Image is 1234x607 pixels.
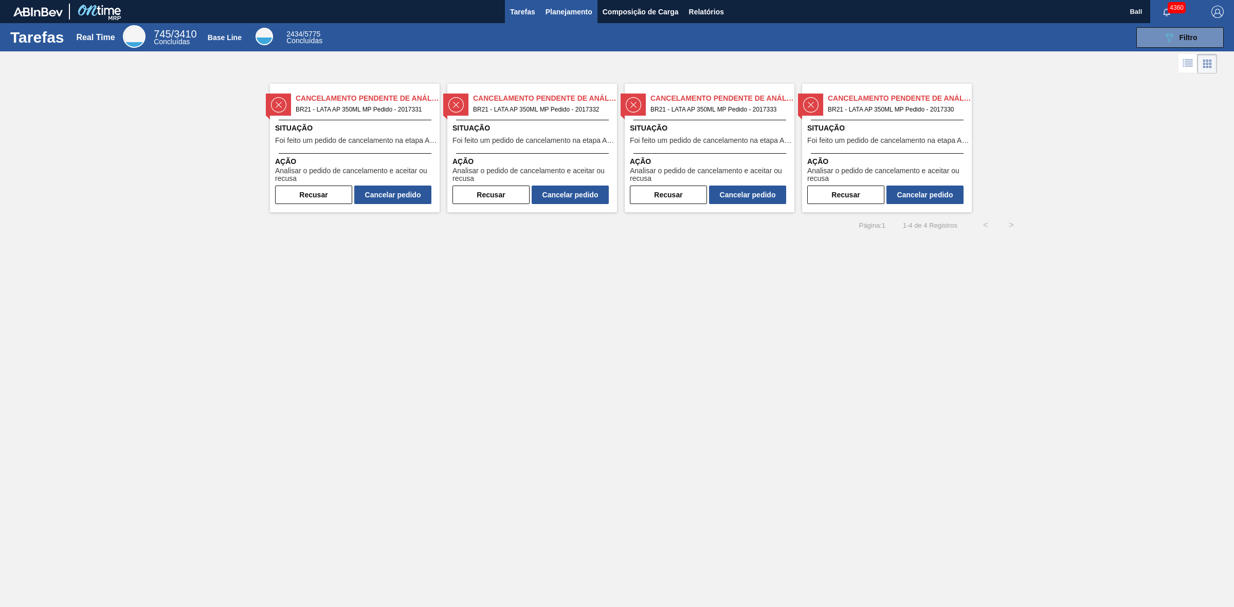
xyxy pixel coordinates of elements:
div: Real Time [123,25,146,48]
span: Foi feito um pedido de cancelamento na etapa Aguardando Faturamento [452,137,614,144]
span: Situação [275,123,437,134]
span: Cancelamento Pendente de Análise [296,93,440,104]
img: TNhmsLtSVTkK8tSr43FrP2fwEKptu5GPRR3wAAAABJRU5ErkJggg== [13,7,63,16]
span: Foi feito um pedido de cancelamento na etapa Aguardando Faturamento [807,137,969,144]
span: 4360 [1168,2,1186,13]
div: Base Line [256,28,273,45]
span: BR21 - LATA AP 350ML MP Pedido - 2017332 [473,104,609,115]
span: 745 [154,28,171,40]
span: Cancelamento Pendente de Análise [473,93,617,104]
span: Situação [807,123,969,134]
span: Ação [452,156,614,167]
span: BR21 - LATA AP 350ML MP Pedido - 2017330 [828,104,964,115]
span: 1 - 4 de 4 Registros [901,222,957,229]
div: Visão em Cards [1197,54,1217,73]
span: Foi feito um pedido de cancelamento na etapa Aguardando Faturamento [630,137,792,144]
span: Página : 1 [859,222,885,229]
div: Completar tarefa: 29884488 [452,183,609,204]
span: BR21 - LATA AP 350ML MP Pedido - 2017331 [296,104,431,115]
span: Foi feito um pedido de cancelamento na etapa Aguardando Faturamento [275,137,437,144]
img: status [448,97,464,113]
button: Recusar [807,186,884,204]
span: Composição de Carga [603,6,679,18]
span: BR21 - LATA AP 350ML MP Pedido - 2017333 [650,104,786,115]
span: Ação [807,156,969,167]
button: Filtro [1136,27,1224,48]
img: Logout [1211,6,1224,18]
span: Analisar o pedido de cancelamento e aceitar ou recusa [452,167,614,183]
button: Recusar [275,186,352,204]
span: 2434 [286,30,302,38]
span: Ação [275,156,437,167]
div: Base Line [286,31,322,44]
div: Visão em Lista [1178,54,1197,73]
img: status [803,97,819,113]
span: Cancelamento Pendente de Análise [828,93,972,104]
span: / 3410 [154,28,196,40]
span: Filtro [1179,33,1197,42]
button: Notificações [1150,5,1183,19]
h1: Tarefas [10,31,64,43]
span: Cancelamento Pendente de Análise [650,93,794,104]
span: Planejamento [546,6,592,18]
button: Cancelar pedido [532,186,609,204]
img: status [626,97,641,113]
div: Completar tarefa: 29884490 [807,183,964,204]
div: Real Time [154,30,196,45]
div: Base Line [208,33,242,42]
button: Cancelar pedido [354,186,431,204]
span: Analisar o pedido de cancelamento e aceitar ou recusa [630,167,792,183]
button: > [999,212,1024,238]
span: Concluídas [286,36,322,45]
button: Recusar [452,186,530,204]
span: Analisar o pedido de cancelamento e aceitar ou recusa [275,167,437,183]
span: Analisar o pedido de cancelamento e aceitar ou recusa [807,167,969,183]
button: Cancelar pedido [886,186,964,204]
div: Real Time [76,33,115,42]
span: Tarefas [510,6,535,18]
span: Ação [630,156,792,167]
div: Completar tarefa: 29884487 [275,183,431,204]
span: / 5775 [286,30,320,38]
button: < [973,212,999,238]
span: Relatórios [689,6,724,18]
span: Concluídas [154,38,190,46]
div: Completar tarefa: 29884489 [630,183,786,204]
button: Cancelar pedido [709,186,786,204]
span: Situação [452,123,614,134]
button: Recusar [630,186,707,204]
span: Situação [630,123,792,134]
img: status [271,97,286,113]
